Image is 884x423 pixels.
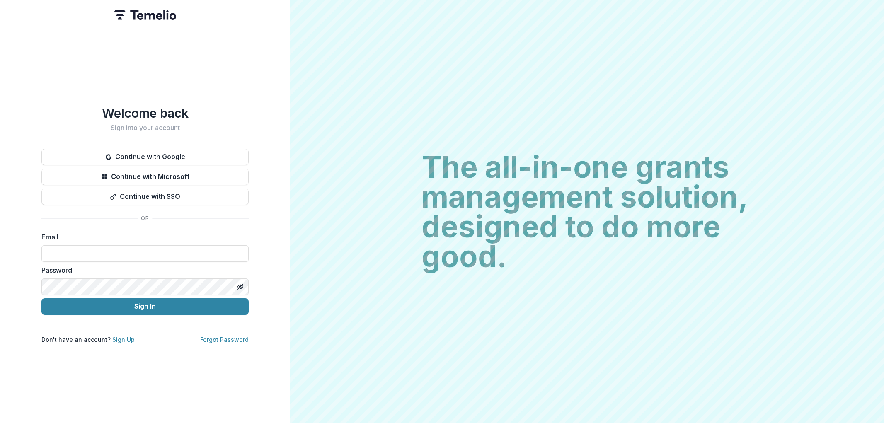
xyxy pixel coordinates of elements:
a: Sign Up [112,336,135,343]
button: Continue with SSO [41,189,249,205]
img: Temelio [114,10,176,20]
button: Continue with Microsoft [41,169,249,185]
button: Continue with Google [41,149,249,165]
button: Toggle password visibility [234,280,247,293]
button: Sign In [41,298,249,315]
label: Password [41,265,244,275]
p: Don't have an account? [41,335,135,344]
a: Forgot Password [200,336,249,343]
h1: Welcome back [41,106,249,121]
h2: Sign into your account [41,124,249,132]
label: Email [41,232,244,242]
